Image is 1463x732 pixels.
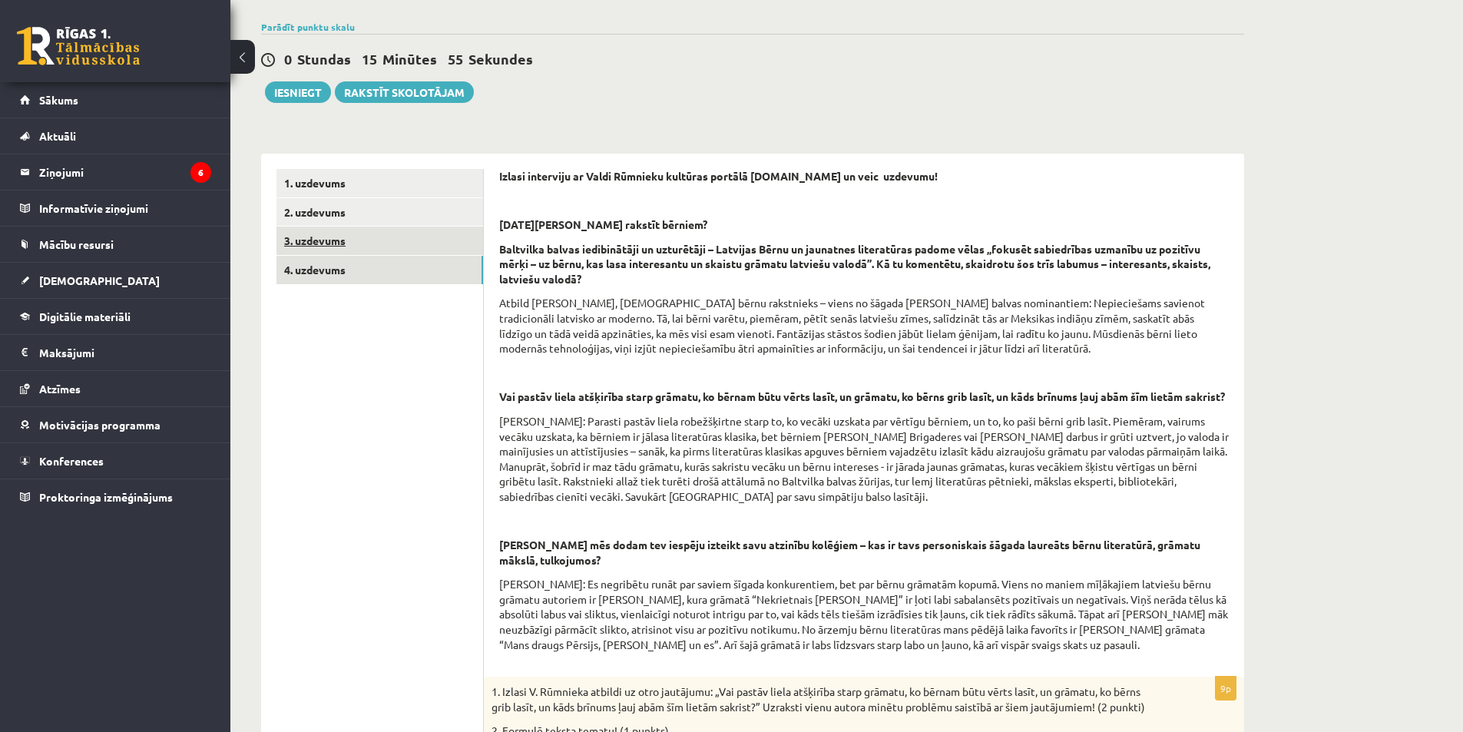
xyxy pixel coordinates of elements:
[20,407,211,442] a: Motivācijas programma
[39,237,114,251] span: Mācību resursi
[39,273,160,287] span: [DEMOGRAPHIC_DATA]
[39,190,211,226] legend: Informatīvie ziņojumi
[20,443,211,479] a: Konferences
[261,21,355,33] a: Parādīt punktu skalu
[276,256,483,284] a: 4. uzdevums
[20,263,211,298] a: [DEMOGRAPHIC_DATA]
[15,15,728,31] body: Editor, wiswyg-editor-user-answer-47433783098420
[20,371,211,406] a: Atzīmes
[20,118,211,154] a: Aktuāli
[20,479,211,515] a: Proktoringa izmēģinājums
[39,454,104,468] span: Konferences
[499,577,1229,652] p: [PERSON_NAME]: Es negribētu runāt par saviem šīgada konkurentiem, bet par bērnu grāmatām kopumā. ...
[20,335,211,370] a: Maksājumi
[284,50,292,68] span: 0
[39,310,131,323] span: Digitālie materiāli
[39,418,161,432] span: Motivācijas programma
[190,162,211,183] i: 6
[492,684,1160,714] p: 1. Izlasi V. Rūmnieka atbildi uz otro jautājumu: „Vai pastāv liela atšķirība starp grāmatu, ko bē...
[499,538,1200,567] strong: [PERSON_NAME] mēs dodam tev iespēju izteikt savu atzinību kolēģiem – kas ir tavs personiskais šāg...
[20,154,211,190] a: Ziņojumi6
[382,50,437,68] span: Minūtes
[39,93,78,107] span: Sākums
[1215,676,1236,701] p: 9p
[20,190,211,226] a: Informatīvie ziņojumi
[499,296,1229,356] p: Atbild [PERSON_NAME], [DEMOGRAPHIC_DATA] bērnu rakstnieks – viens no šāgada [PERSON_NAME] balvas ...
[276,169,483,197] a: 1. uzdevums
[499,414,1229,505] p: [PERSON_NAME]: Parasti pastāv liela robežšķirtne starp to, ko vecāki uzskata par vērtīgu bērniem,...
[20,299,211,334] a: Digitālie materiāli
[362,50,377,68] span: 15
[20,82,211,118] a: Sākums
[39,490,173,504] span: Proktoringa izmēģinājums
[39,129,76,143] span: Aktuāli
[39,154,211,190] legend: Ziņojumi
[20,227,211,262] a: Mācību resursi
[39,382,81,396] span: Atzīmes
[297,50,351,68] span: Stundas
[468,50,533,68] span: Sekundes
[448,50,463,68] span: 55
[499,389,1225,403] strong: Vai pastāv liela atšķirība starp grāmatu, ko bērnam būtu vērts lasīt, un grāmatu, ko bērns grib l...
[499,242,1210,286] strong: Baltvilka balvas iedibinātāji un uzturētāji – Latvijas Bērnu un jaunatnes literatūras padome vēla...
[39,335,211,370] legend: Maksājumi
[499,217,707,231] strong: [DATE][PERSON_NAME] rakstīt bērniem?
[265,81,331,103] button: Iesniegt
[276,227,483,255] a: 3. uzdevums
[276,198,483,227] a: 2. uzdevums
[499,169,938,183] strong: Izlasi interviju ar Valdi Rūmnieku kultūras portālā [DOMAIN_NAME] un veic uzdevumu!
[335,81,474,103] a: Rakstīt skolotājam
[17,27,140,65] a: Rīgas 1. Tālmācības vidusskola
